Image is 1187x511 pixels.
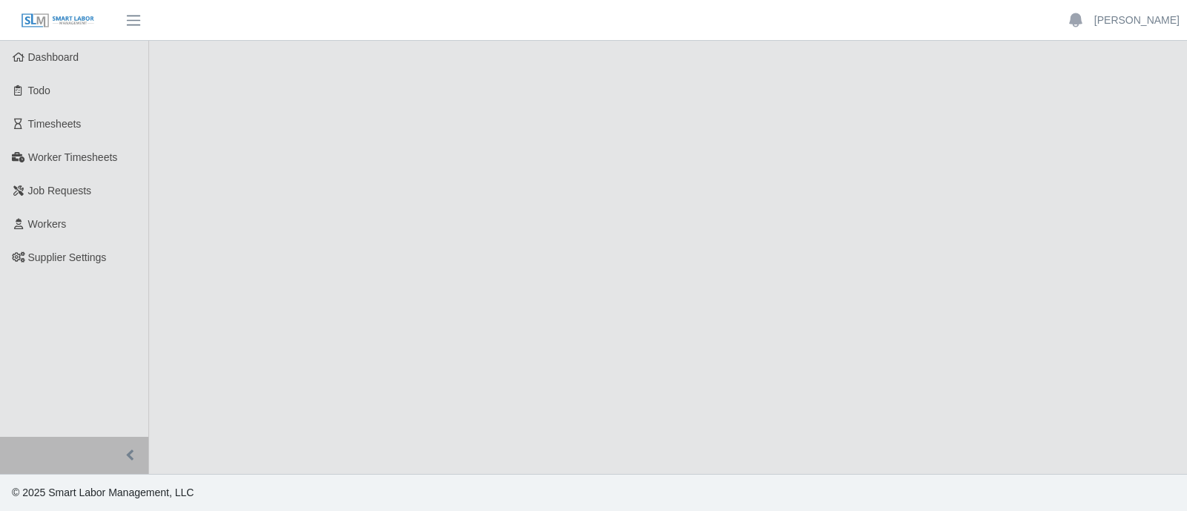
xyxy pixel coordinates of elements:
span: Workers [28,218,67,230]
span: Supplier Settings [28,251,107,263]
span: Dashboard [28,51,79,63]
span: Worker Timesheets [28,151,117,163]
span: Job Requests [28,185,92,197]
a: [PERSON_NAME] [1094,13,1180,28]
img: SLM Logo [21,13,95,29]
span: Todo [28,85,50,96]
span: © 2025 Smart Labor Management, LLC [12,487,194,498]
span: Timesheets [28,118,82,130]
